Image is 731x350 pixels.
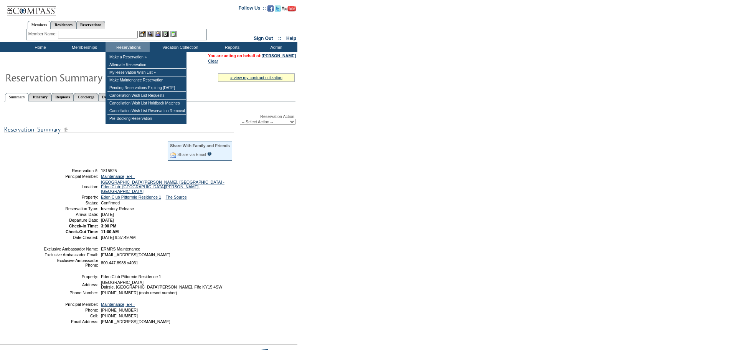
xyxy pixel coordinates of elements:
input: What is this? [207,152,212,156]
div: Reservation Action: [4,114,295,125]
td: Cancellation Wish List Reservation Removal [107,107,186,115]
td: Location: [43,180,98,194]
a: Concierge [74,93,98,101]
td: Arrival Date: [43,212,98,217]
td: Cancellation Wish List Holdback Matches [107,100,186,107]
td: My Reservation Wish List » [107,69,186,76]
a: Become our fan on Facebook [267,8,274,12]
div: Share With Family and Friends [170,143,230,148]
td: Departure Date: [43,218,98,222]
img: b_calculator.gif [170,31,177,37]
a: Members [28,21,51,29]
td: Make a Reservation » [107,53,186,61]
img: b_edit.gif [139,31,146,37]
span: ERMRS Maintenance [101,247,140,251]
span: 800.447.8988 x4031 [101,260,138,265]
strong: Check-In Time: [69,224,98,228]
span: [PHONE_NUMBER] [101,314,138,318]
td: Cell: [43,314,98,318]
img: subTtlResSummary.gif [4,125,234,134]
div: Member Name: [28,31,58,37]
span: 11:00 AM [101,229,119,234]
td: Address: [43,280,98,289]
a: Eden Club Pittormie Residence 1 [101,195,161,199]
td: Admin [253,42,297,52]
img: Become our fan on Facebook [267,5,274,12]
td: Date Created: [43,235,98,240]
a: Follow us on Twitter [275,8,281,12]
td: Reservation #: [43,168,98,173]
td: Property: [43,195,98,199]
td: Phone: [43,308,98,312]
a: Detail [98,93,116,101]
a: Maintenance, ER - [101,302,135,307]
a: Reservations [76,21,105,29]
img: Subscribe to our YouTube Channel [282,6,296,12]
td: Property: [43,274,98,279]
td: Principal Member: [43,302,98,307]
span: Inventory Release [101,206,134,211]
span: [DATE] [101,218,114,222]
td: Follow Us :: [239,5,266,14]
td: Phone Number: [43,290,98,295]
td: Home [17,42,61,52]
span: Confirmed [101,201,120,205]
td: Cancellation Wish List Requests [107,92,186,100]
span: [GEOGRAPHIC_DATA] Dairsie, [GEOGRAPHIC_DATA][PERSON_NAME], Fife KY15 4SW [101,280,222,289]
img: Follow us on Twitter [275,5,281,12]
a: Residences [51,21,76,29]
a: Itinerary [29,93,51,101]
td: Memberships [61,42,106,52]
span: [PHONE_NUMBER] [101,308,138,312]
td: Email Address: [43,319,98,324]
a: The Source [166,195,187,199]
td: Status: [43,201,98,205]
td: Exclusive Ambassador Phone: [43,258,98,267]
a: Sign Out [254,36,273,41]
a: » view my contract utilization [230,75,282,80]
img: Reservaton Summary [5,70,158,85]
span: [EMAIL_ADDRESS][DOMAIN_NAME] [101,319,170,324]
td: Reservations [106,42,150,52]
td: Pre-Booking Reservation [107,115,186,122]
td: Reservation Type: [43,206,98,211]
span: [PHONE_NUMBER] (main resort number) [101,290,177,295]
span: 1815525 [101,168,117,173]
td: Exclusive Ambassador Email: [43,252,98,257]
a: Clear [208,59,218,63]
span: [DATE] [101,212,114,217]
td: Make Maintenance Reservation [107,76,186,84]
td: Reports [209,42,253,52]
a: Requests [51,93,74,101]
span: [EMAIL_ADDRESS][DOMAIN_NAME] [101,252,170,257]
img: View [147,31,153,37]
a: [GEOGRAPHIC_DATA][PERSON_NAME], [GEOGRAPHIC_DATA] - Eden Club: [GEOGRAPHIC_DATA][PERSON_NAME], [G... [101,180,224,194]
img: Impersonate [155,31,161,37]
td: Alternate Reservation [107,61,186,69]
a: Summary [5,93,29,101]
td: Pending Reservations Expiring [DATE] [107,84,186,92]
span: You are acting on behalf of: [208,53,296,58]
span: :: [278,36,281,41]
strong: Check-Out Time: [66,229,98,234]
a: Subscribe to our YouTube Channel [282,8,296,12]
a: Share via Email [177,152,206,157]
a: [PERSON_NAME] [262,53,296,58]
span: 3:00 PM [101,224,116,228]
td: Exclusive Ambassador Name: [43,247,98,251]
a: Help [286,36,296,41]
td: Vacation Collection [150,42,209,52]
span: Eden Club Pittormie Residence 1 [101,274,161,279]
td: Principal Member: [43,174,98,179]
img: Reservations [162,31,169,37]
span: [DATE] 9:37:49 AM [101,235,135,240]
a: Maintenance, ER - [101,174,135,179]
